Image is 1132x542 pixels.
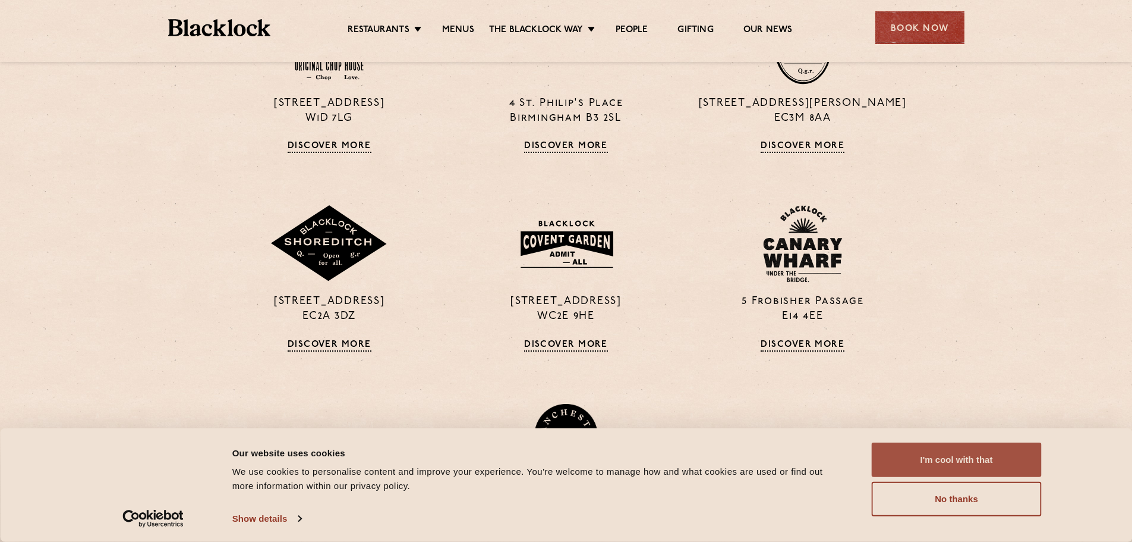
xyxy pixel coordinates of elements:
a: People [616,24,648,37]
a: Menus [442,24,474,37]
p: [STREET_ADDRESS] WC2E 9HE [456,295,675,324]
a: Discover More [761,141,844,153]
button: I'm cool with that [872,443,1042,477]
img: BL_CW_Logo_Website.svg [763,205,843,283]
p: [STREET_ADDRESS][PERSON_NAME] EC3M 8AA [693,96,912,126]
a: Discover More [761,340,844,352]
a: Our News [743,24,793,37]
a: Discover More [524,340,608,352]
img: Shoreditch-stamp-v2-default.svg [270,205,389,283]
a: The Blacklock Way [489,24,583,37]
a: Discover More [288,340,371,352]
p: [STREET_ADDRESS] W1D 7LG [220,96,439,126]
a: Gifting [677,24,713,37]
a: Discover More [288,141,371,153]
p: [STREET_ADDRESS] EC2A 3DZ [220,295,439,324]
a: Show details [232,510,301,528]
img: BLA_1470_CoventGarden_Website_Solid.svg [509,213,623,275]
div: We use cookies to personalise content and improve your experience. You're welcome to manage how a... [232,465,845,493]
img: BL_Textured_Logo-footer-cropped.svg [168,19,271,36]
div: Our website uses cookies [232,446,845,460]
div: Book Now [875,11,964,44]
a: Usercentrics Cookiebot - opens in a new window [101,510,205,528]
button: No thanks [872,482,1042,516]
a: Discover More [524,141,608,153]
a: Restaurants [348,24,409,37]
img: BL_Manchester_Logo-bleed.png [532,404,600,481]
p: 5 Frobisher Passage E14 4EE [693,295,912,324]
p: 4 St. Philip's Place Birmingham B3 2SL [456,96,675,126]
